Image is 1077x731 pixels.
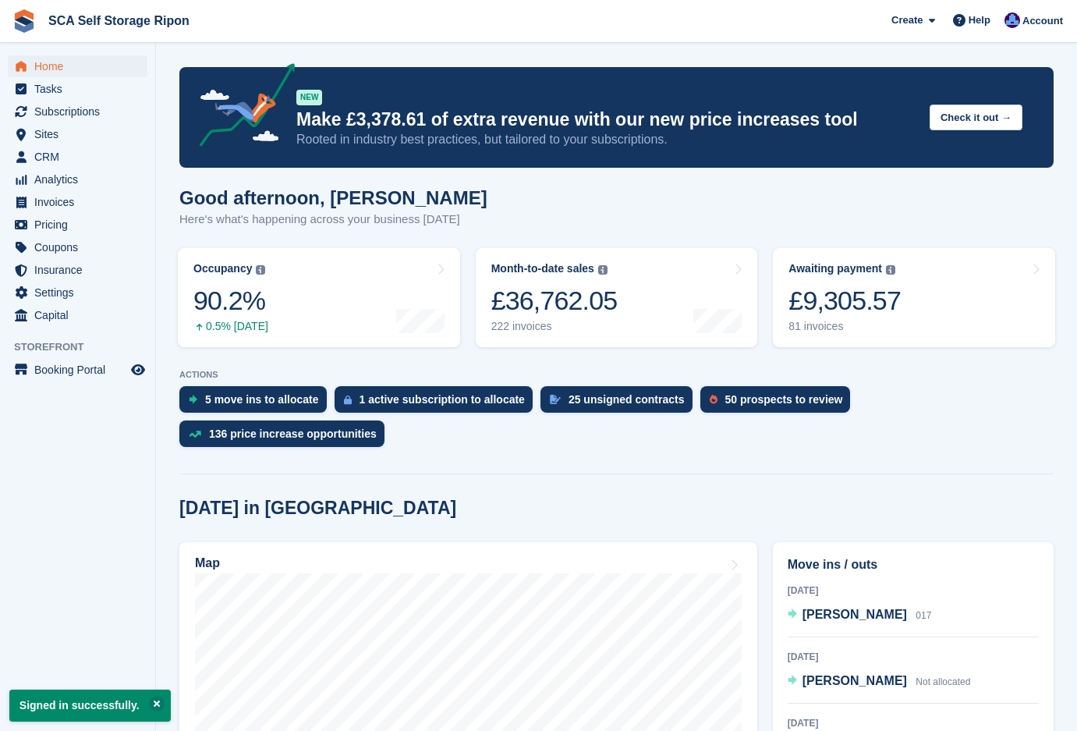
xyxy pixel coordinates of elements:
h2: Move ins / outs [788,555,1039,574]
div: Occupancy [193,262,252,275]
a: [PERSON_NAME] Not allocated [788,672,971,692]
a: menu [8,359,147,381]
div: 81 invoices [788,320,901,333]
a: 1 active subscription to allocate [335,386,540,421]
a: [PERSON_NAME] 017 [788,605,932,626]
span: Booking Portal [34,359,128,381]
div: 25 unsigned contracts [569,393,685,406]
a: Awaiting payment £9,305.57 81 invoices [773,248,1055,347]
a: 136 price increase opportunities [179,421,392,455]
img: price-adjustments-announcement-icon-8257ccfd72463d97f412b2fc003d46551f7dbcb40ab6d574587a9cd5c0d94... [186,63,296,152]
div: 50 prospects to review [725,393,843,406]
p: ACTIONS [179,370,1054,380]
img: active_subscription_to_allocate_icon-d502201f5373d7db506a760aba3b589e785aa758c864c3986d89f69b8ff3... [344,395,352,405]
div: [DATE] [788,650,1039,664]
div: NEW [296,90,322,105]
a: menu [8,78,147,100]
img: icon-info-grey-7440780725fd019a000dd9b08b2336e03edf1995a4989e88bcd33f0948082b44.svg [598,265,608,275]
div: 90.2% [193,285,268,317]
span: [PERSON_NAME] [802,674,907,687]
a: menu [8,304,147,326]
span: Subscriptions [34,101,128,122]
span: Account [1022,13,1063,29]
p: Here's what's happening across your business [DATE] [179,211,487,229]
img: prospect-51fa495bee0391a8d652442698ab0144808aea92771e9ea1ae160a38d050c398.svg [710,395,717,404]
div: 5 move ins to allocate [205,393,319,406]
span: Analytics [34,169,128,190]
div: [DATE] [788,716,1039,730]
a: menu [8,169,147,190]
p: Signed in successfully. [9,690,171,722]
a: 25 unsigned contracts [540,386,700,421]
span: Storefront [14,339,155,355]
div: £9,305.57 [788,285,901,317]
a: Preview store [129,360,147,379]
h2: Map [195,556,220,570]
div: 0.5% [DATE] [193,320,268,333]
img: Sarah Race [1004,12,1020,28]
img: move_ins_to_allocate_icon-fdf77a2bb77ea45bf5b3d319d69a93e2d87916cf1d5bf7949dd705db3b84f3ca.svg [189,395,197,404]
a: 5 move ins to allocate [179,386,335,421]
a: menu [8,236,147,258]
div: Month-to-date sales [491,262,594,275]
a: menu [8,191,147,213]
span: Help [969,12,990,28]
img: icon-info-grey-7440780725fd019a000dd9b08b2336e03edf1995a4989e88bcd33f0948082b44.svg [256,265,265,275]
span: Invoices [34,191,128,213]
span: Create [891,12,923,28]
div: £36,762.05 [491,285,618,317]
div: Awaiting payment [788,262,882,275]
a: menu [8,101,147,122]
a: menu [8,282,147,303]
p: Make £3,378.61 of extra revenue with our new price increases tool [296,108,917,131]
span: Pricing [34,214,128,236]
div: 222 invoices [491,320,618,333]
span: Sites [34,123,128,145]
button: Check it out → [930,105,1022,130]
h2: [DATE] in [GEOGRAPHIC_DATA] [179,498,456,519]
span: [PERSON_NAME] [802,608,907,621]
p: Rooted in industry best practices, but tailored to your subscriptions. [296,131,917,148]
div: 136 price increase opportunities [209,428,377,440]
img: price_increase_opportunities-93ffe204e8149a01c8c9dc8f82e8f89637d9d84a8eef4429ea346261dce0b2c0.svg [189,431,201,438]
img: contract_signature_icon-13c848040528278c33f63329250d36e43548de30e8caae1d1a13099fd9432cc5.svg [550,395,561,404]
a: menu [8,259,147,281]
img: stora-icon-8386f47178a22dfd0bd8f6a31ec36ba5ce8667c1dd55bd0f319d3a0aa187defe.svg [12,9,36,33]
h1: Good afternoon, [PERSON_NAME] [179,187,487,208]
span: Capital [34,304,128,326]
span: Home [34,55,128,77]
a: 50 prospects to review [700,386,859,421]
span: CRM [34,146,128,168]
a: Month-to-date sales £36,762.05 222 invoices [476,248,758,347]
div: [DATE] [788,584,1039,598]
span: Not allocated [916,676,970,687]
a: menu [8,55,147,77]
a: menu [8,214,147,236]
a: SCA Self Storage Ripon [42,8,196,34]
a: Occupancy 90.2% 0.5% [DATE] [178,248,460,347]
a: menu [8,146,147,168]
a: menu [8,123,147,145]
div: 1 active subscription to allocate [360,393,525,406]
span: Settings [34,282,128,303]
img: icon-info-grey-7440780725fd019a000dd9b08b2336e03edf1995a4989e88bcd33f0948082b44.svg [886,265,895,275]
span: 017 [916,610,931,621]
span: Coupons [34,236,128,258]
span: Tasks [34,78,128,100]
span: Insurance [34,259,128,281]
